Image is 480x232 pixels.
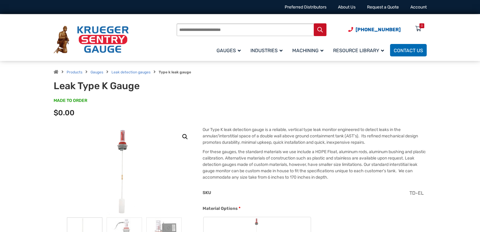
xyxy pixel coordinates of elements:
a: View full-screen image gallery [180,131,190,142]
a: Products [67,70,82,74]
span: Gauges [217,48,241,53]
a: Phone Number (920) 434-8860 [348,26,401,33]
span: Resource Library [333,48,384,53]
span: SKU [203,190,211,195]
a: Gauges [213,43,247,57]
a: Preferred Distributors [285,5,326,10]
abbr: required [239,205,240,212]
span: [PHONE_NUMBER] [356,27,401,32]
span: Machining [292,48,323,53]
strong: Type k leak gauge [159,70,191,74]
a: Machining [289,43,329,57]
a: Contact Us [390,44,427,56]
a: Request a Quote [367,5,399,10]
img: Leak Detection Gauge [106,126,143,217]
a: Gauges [91,70,103,74]
a: Leak detection gauges [111,70,151,74]
a: Account [410,5,427,10]
a: About Us [338,5,356,10]
span: $0.00 [54,109,74,117]
span: Industries [250,48,283,53]
p: For these gauges, the standard materials we use include a HDPE Float, aluminum rods, aluminum bus... [203,149,426,180]
a: Industries [247,43,289,57]
a: Resource Library [329,43,390,57]
h1: Leak Type K Gauge [54,80,203,92]
span: MADE TO ORDER [54,98,87,104]
p: Our Type K leak detection gauge is a reliable, vertical type leak monitor engineered to detect le... [203,126,426,146]
img: Krueger Sentry Gauge [54,26,129,54]
span: TD-EL [409,190,424,196]
div: 0 [421,23,423,28]
span: Contact Us [394,48,423,53]
span: Material Options [203,206,238,211]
